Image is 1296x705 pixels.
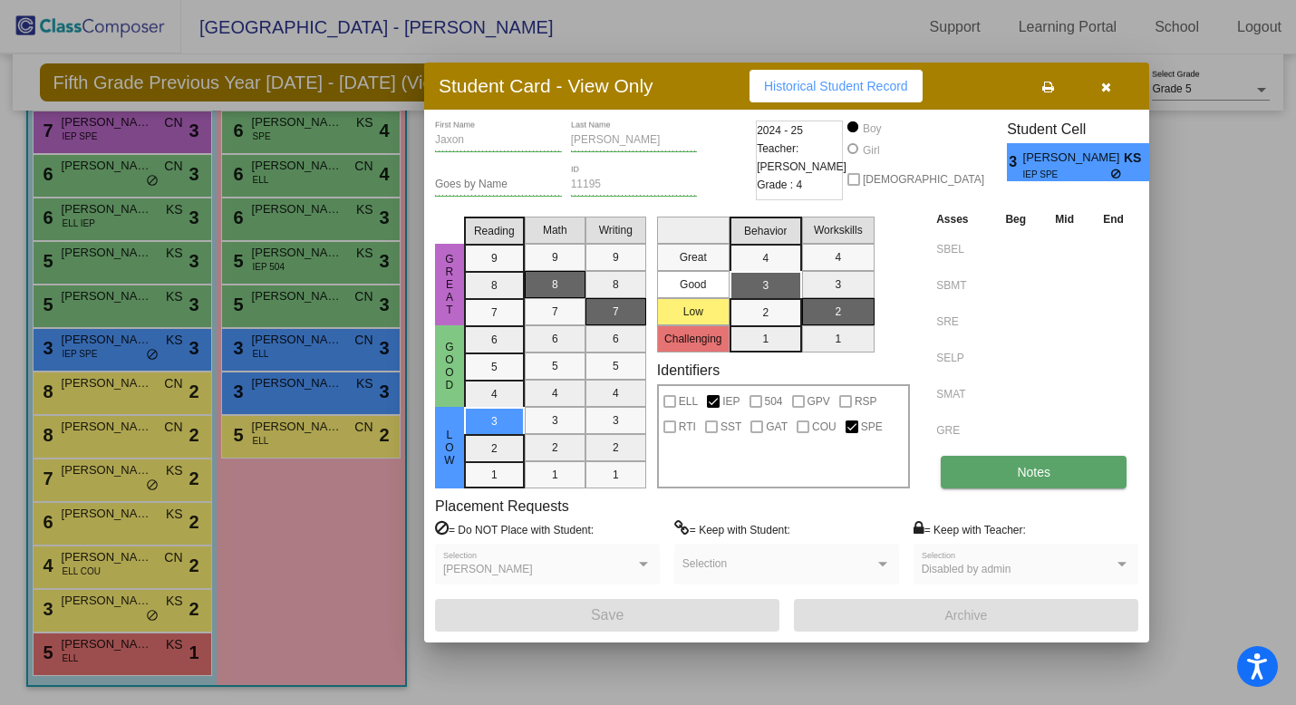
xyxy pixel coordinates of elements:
input: assessment [936,417,986,444]
input: assessment [936,236,986,263]
span: ELL [679,391,698,412]
span: Save [591,607,624,623]
span: 2024 - 25 [757,121,803,140]
div: Girl [862,142,880,159]
th: Beg [991,209,1040,229]
span: GPV [808,391,830,412]
h3: Student Card - View Only [439,74,653,97]
div: Boy [862,121,882,137]
span: Good [441,341,458,391]
span: Notes [1017,465,1050,479]
span: 3 [1149,151,1165,173]
button: Notes [941,456,1127,488]
input: assessment [936,308,986,335]
input: assessment [936,381,986,408]
span: Archive [945,608,988,623]
label: = Keep with Student: [674,520,790,538]
span: 3 [1007,151,1022,173]
input: goes by name [435,179,562,191]
th: End [1088,209,1138,229]
button: Archive [794,599,1138,632]
span: [PERSON_NAME] [443,563,533,575]
th: Asses [932,209,991,229]
input: assessment [936,344,986,372]
input: assessment [936,272,986,299]
span: Historical Student Record [764,79,908,93]
label: = Do NOT Place with Student: [435,520,594,538]
span: Great [441,253,458,316]
span: [DEMOGRAPHIC_DATA] [863,169,984,190]
button: Historical Student Record [750,70,923,102]
span: RSP [855,391,877,412]
input: Enter ID [571,179,698,191]
span: Low [441,429,458,467]
span: IEP [722,391,740,412]
span: GAT [766,416,788,438]
span: Teacher: [PERSON_NAME] [757,140,846,176]
span: RTI [679,416,696,438]
span: Disabled by admin [922,563,1011,575]
label: = Keep with Teacher: [914,520,1026,538]
th: Mid [1040,209,1088,229]
span: SPE [861,416,883,438]
label: Identifiers [657,362,720,379]
h3: Student Cell [1007,121,1165,138]
span: [PERSON_NAME] [1023,149,1124,168]
span: COU [812,416,837,438]
label: Placement Requests [435,497,569,515]
span: KS [1124,149,1149,168]
span: 504 [765,391,783,412]
button: Save [435,599,779,632]
span: Grade : 4 [757,176,802,194]
span: IEP SPE [1023,168,1111,181]
span: SST [721,416,741,438]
